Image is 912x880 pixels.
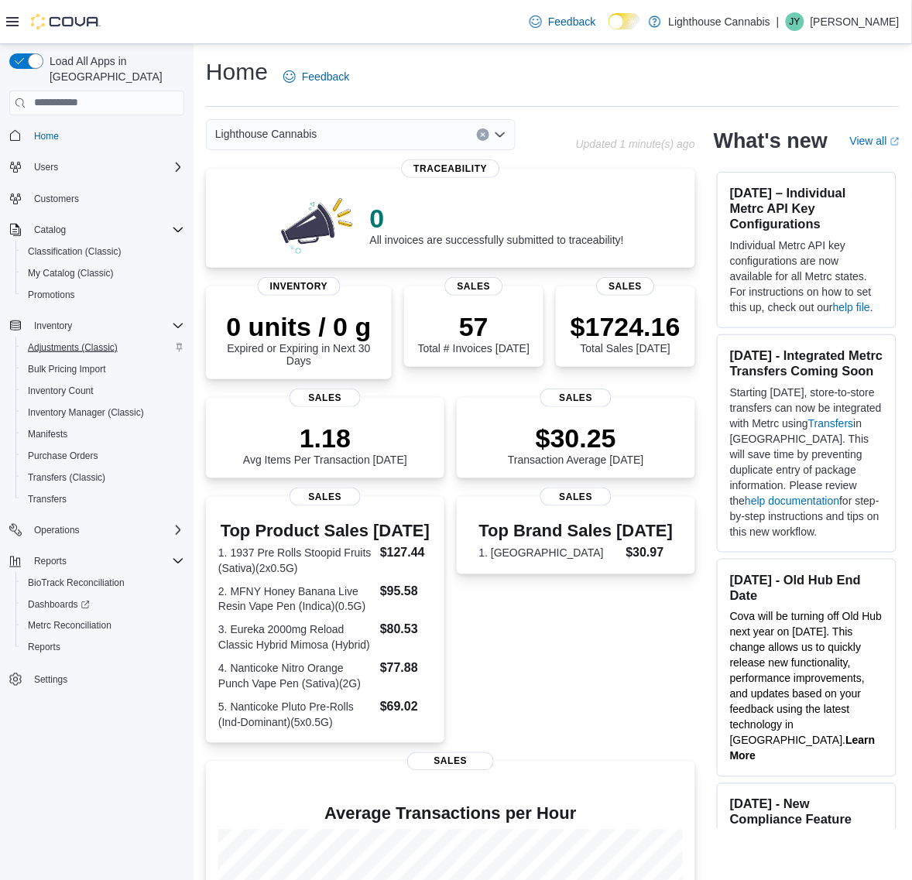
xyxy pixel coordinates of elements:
a: Classification (Classic) [22,242,128,261]
dd: $77.88 [380,659,432,678]
span: Home [28,126,184,146]
a: help documentation [745,495,839,507]
span: Sales [290,389,361,407]
span: Purchase Orders [22,447,184,465]
a: Bulk Pricing Import [22,360,112,378]
span: Feedback [302,69,349,84]
button: Promotions [15,284,190,306]
button: Operations [28,521,86,539]
button: Clear input [477,128,489,141]
span: Inventory Manager (Classic) [22,403,184,422]
span: Adjustments (Classic) [22,338,184,357]
span: Transfers (Classic) [28,471,105,484]
a: Feedback [523,6,602,37]
span: Inventory Manager (Classic) [28,406,144,419]
button: Catalog [28,221,72,239]
p: 0 units / 0 g [218,311,379,342]
h4: Average Transactions per Hour [218,805,683,824]
button: Inventory [28,317,78,335]
dt: 1. 1937 Pre Rolls Stoopid Fruits (Sativa)(2x0.5G) [218,545,374,576]
a: BioTrack Reconciliation [22,574,131,592]
a: Purchase Orders [22,447,105,465]
svg: External link [890,137,900,146]
input: Dark Mode [609,13,641,29]
a: Metrc Reconciliation [22,617,118,635]
a: Reports [22,639,67,657]
span: Manifests [28,428,67,440]
h3: [DATE] - Integrated Metrc Transfers Coming Soon [730,348,883,378]
button: Inventory [3,315,190,337]
h3: Top Product Sales [DATE] [218,522,432,540]
span: Promotions [28,289,75,301]
a: Feedback [277,61,355,92]
a: Transfers [808,417,854,430]
strong: Learn More [730,734,876,762]
dd: $127.44 [380,543,432,562]
span: Bulk Pricing Import [22,360,184,378]
span: Catalog [34,224,66,236]
span: Sales [445,277,503,296]
a: Inventory Count [22,382,100,400]
h3: Top Brand Sales [DATE] [479,522,674,540]
span: Promotions [22,286,184,304]
span: My Catalog (Classic) [28,267,114,279]
span: Inventory Count [28,385,94,397]
span: Inventory [258,277,341,296]
span: Sales [407,752,494,771]
span: Sales [290,488,361,506]
span: Operations [34,524,80,536]
span: Inventory Count [22,382,184,400]
a: help file [833,301,870,313]
button: Metrc Reconciliation [15,615,190,637]
p: $1724.16 [571,311,681,342]
dd: $30.97 [626,543,674,562]
span: JY [790,12,801,31]
button: BioTrack Reconciliation [15,572,190,594]
a: Home [28,127,65,146]
a: Transfers (Classic) [22,468,111,487]
a: My Catalog (Classic) [22,264,120,282]
span: BioTrack Reconciliation [22,574,184,592]
dt: 5. Nanticoke Pluto Pre-Rolls (Ind-Dominant)(5x0.5G) [218,700,374,731]
p: 57 [418,311,530,342]
span: Purchase Orders [28,450,98,462]
span: Feedback [548,14,595,29]
dt: 3. Eureka 2000mg Reload Classic Hybrid Mimosa (Hybrid) [218,622,374,653]
div: Avg Items Per Transaction [DATE] [243,423,407,466]
span: My Catalog (Classic) [22,264,184,282]
span: BioTrack Reconciliation [28,577,125,589]
button: Manifests [15,423,190,445]
h2: What's new [714,128,828,153]
span: Classification (Classic) [28,245,122,258]
button: Settings [3,668,190,690]
span: Traceability [401,159,499,178]
span: Reports [28,552,184,570]
span: Dashboards [28,598,90,611]
span: Metrc Reconciliation [28,620,111,632]
span: Inventory [34,320,72,332]
div: Total # Invoices [DATE] [418,311,530,354]
button: Customers [3,187,190,210]
button: Reports [15,637,190,659]
button: Inventory Count [15,380,190,402]
span: Settings [34,674,67,687]
span: Sales [540,488,612,506]
p: $30.25 [508,423,644,454]
p: 1.18 [243,423,407,454]
a: Inventory Manager (Classic) [22,403,150,422]
span: Reports [34,555,67,567]
span: Catalog [28,221,184,239]
span: Customers [34,193,79,205]
span: Dark Mode [609,29,609,30]
span: Bulk Pricing Import [28,363,106,375]
button: Reports [3,550,190,572]
span: Operations [28,521,184,539]
p: Individual Metrc API key configurations are now available for all Metrc states. For instructions ... [730,238,883,315]
div: Jessie Yao [786,12,804,31]
span: Dashboards [22,595,184,614]
span: Adjustments (Classic) [28,341,118,354]
button: Purchase Orders [15,445,190,467]
button: Transfers (Classic) [15,467,190,488]
a: Promotions [22,286,81,304]
h3: [DATE] - New Compliance Feature Included in v1.30.1 [730,796,883,843]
